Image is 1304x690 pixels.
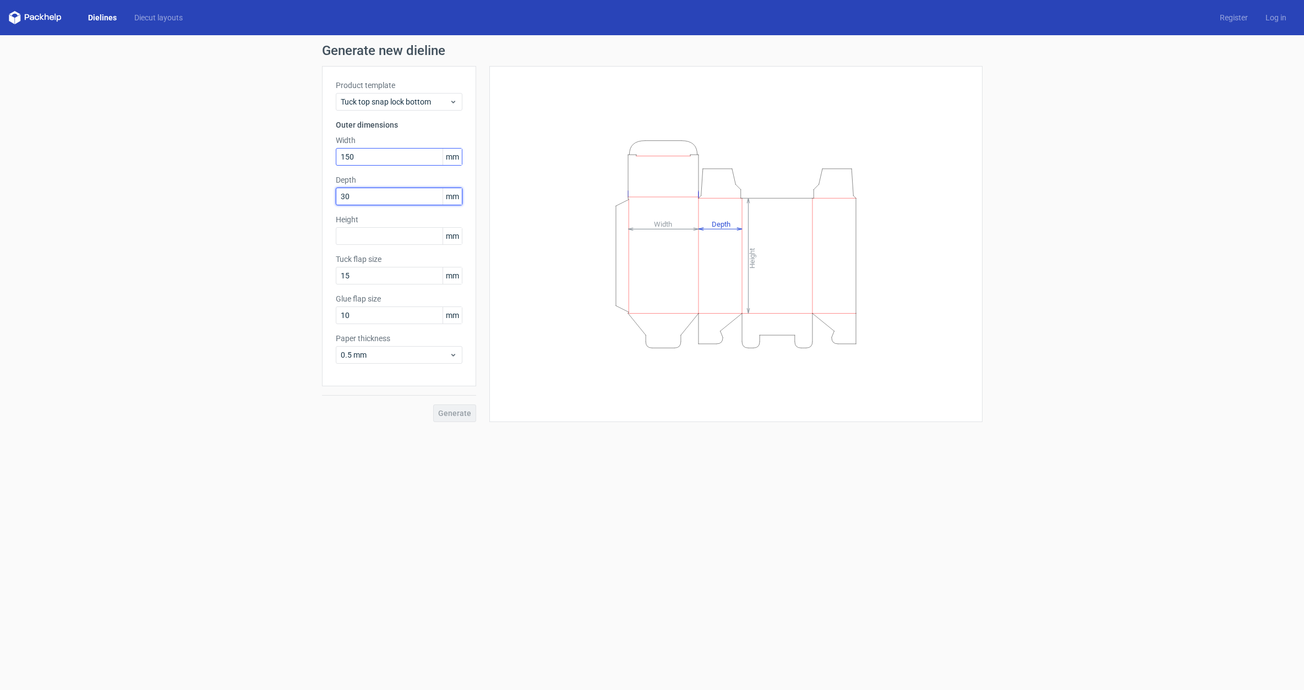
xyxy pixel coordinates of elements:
tspan: Depth [712,220,730,228]
span: mm [443,307,462,324]
tspan: Height [748,248,756,268]
label: Width [336,135,462,146]
label: Product template [336,80,462,91]
label: Glue flap size [336,293,462,304]
h1: Generate new dieline [322,44,983,57]
a: Log in [1257,12,1295,23]
span: mm [443,188,462,205]
tspan: Width [653,220,672,228]
h3: Outer dimensions [336,119,462,130]
label: Paper thickness [336,333,462,344]
a: Dielines [79,12,126,23]
a: Diecut layouts [126,12,192,23]
label: Tuck flap size [336,254,462,265]
label: Height [336,214,462,225]
span: Tuck top snap lock bottom [341,96,449,107]
span: mm [443,228,462,244]
a: Register [1211,12,1257,23]
span: 0.5 mm [341,349,449,360]
label: Depth [336,174,462,185]
span: mm [443,149,462,165]
span: mm [443,267,462,284]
